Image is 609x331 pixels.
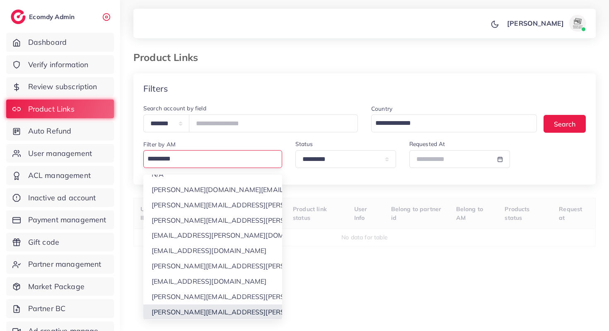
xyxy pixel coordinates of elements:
[11,10,77,24] a: logoEcomdy Admin
[143,140,176,148] label: Filter by AM
[569,15,586,32] img: avatar
[6,277,114,296] a: Market Package
[143,104,206,112] label: Search account by field
[28,59,89,70] span: Verify information
[143,243,282,258] li: [EMAIL_ADDRESS][DOMAIN_NAME]
[143,274,282,289] li: [EMAIL_ADDRESS][DOMAIN_NAME]
[6,188,114,207] a: Inactive ad account
[6,33,114,52] a: Dashboard
[372,116,526,130] input: Search for option
[6,122,114,141] a: Auto Refund
[28,104,75,114] span: Product Links
[6,255,114,274] a: Partner management
[6,299,114,318] a: Partner BC
[28,281,85,292] span: Market Package
[6,100,114,119] a: Product Links
[28,259,101,270] span: Partner management
[6,77,114,96] a: Review subscription
[29,13,77,21] h2: Ecomdy Admin
[28,126,72,136] span: Auto Refund
[133,51,205,63] h3: Product Links
[28,148,92,159] span: User management
[143,182,282,197] li: [PERSON_NAME][DOMAIN_NAME][EMAIL_ADDRESS][DOMAIN_NAME]
[28,37,67,48] span: Dashboard
[6,144,114,163] a: User management
[143,228,282,243] li: [EMAIL_ADDRESS][PERSON_NAME][DOMAIN_NAME]
[145,152,277,166] input: Search for option
[6,210,114,229] a: Payment management
[28,214,106,225] span: Payment management
[28,192,96,203] span: Inactive ad account
[28,303,66,314] span: Partner BC
[28,81,97,92] span: Review subscription
[6,55,114,74] a: Verify information
[143,213,282,228] li: [PERSON_NAME][EMAIL_ADDRESS][PERSON_NAME][DOMAIN_NAME]
[295,140,313,148] label: Status
[28,237,59,248] span: Gift code
[371,105,392,113] label: Country
[143,150,282,168] div: Search for option
[143,197,282,213] li: [PERSON_NAME][EMAIL_ADDRESS][PERSON_NAME][DOMAIN_NAME]
[143,289,282,304] li: [PERSON_NAME][EMAIL_ADDRESS][PERSON_NAME][DOMAIN_NAME]
[143,258,282,274] li: [PERSON_NAME][EMAIL_ADDRESS][PERSON_NAME][DOMAIN_NAME]
[6,166,114,185] a: ACL management
[143,83,168,94] h4: Filters
[11,10,26,24] img: logo
[143,304,282,320] li: [PERSON_NAME][EMAIL_ADDRESS][PERSON_NAME][DOMAIN_NAME]
[143,167,282,182] li: N/A
[371,114,537,132] div: Search for option
[544,115,586,133] button: Search
[409,140,445,148] label: Requested At
[28,170,91,181] span: ACL management
[507,18,564,28] p: [PERSON_NAME]
[503,15,589,32] a: [PERSON_NAME]avatar
[6,233,114,252] a: Gift code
